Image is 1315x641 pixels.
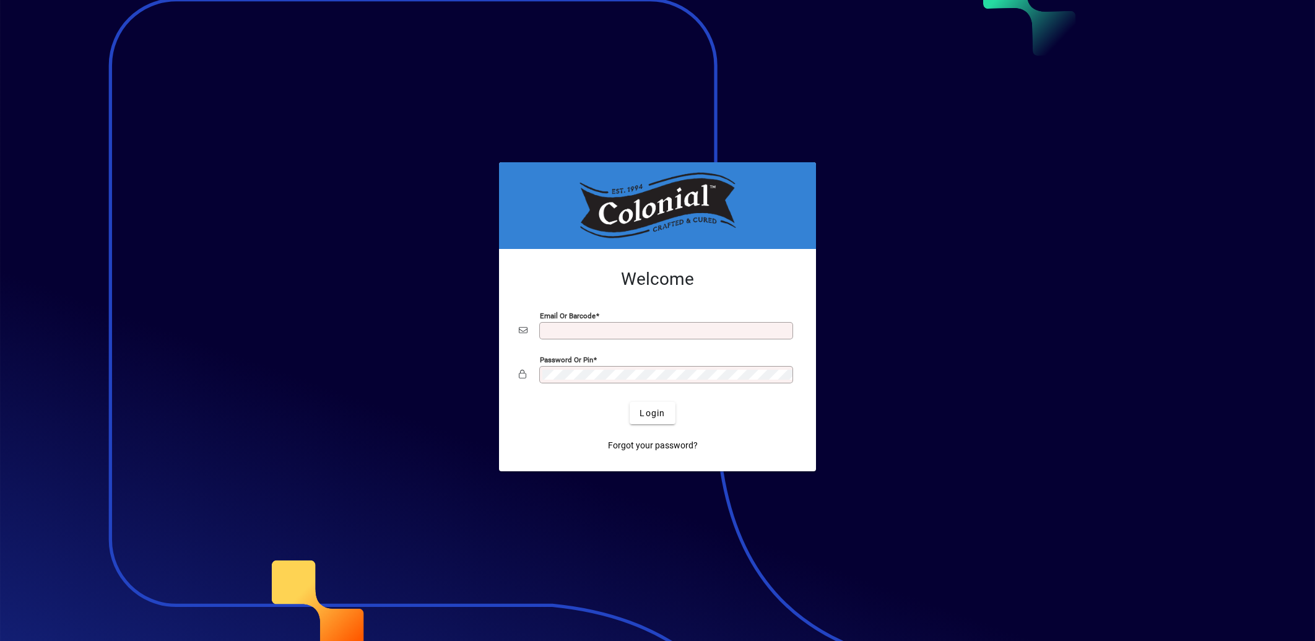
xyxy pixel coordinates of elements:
span: Login [640,407,665,420]
mat-label: Email or Barcode [540,312,596,320]
h2: Welcome [519,269,796,290]
span: Forgot your password? [608,439,698,452]
mat-label: Password or Pin [540,355,593,364]
button: Login [630,402,675,424]
a: Forgot your password? [603,434,703,456]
